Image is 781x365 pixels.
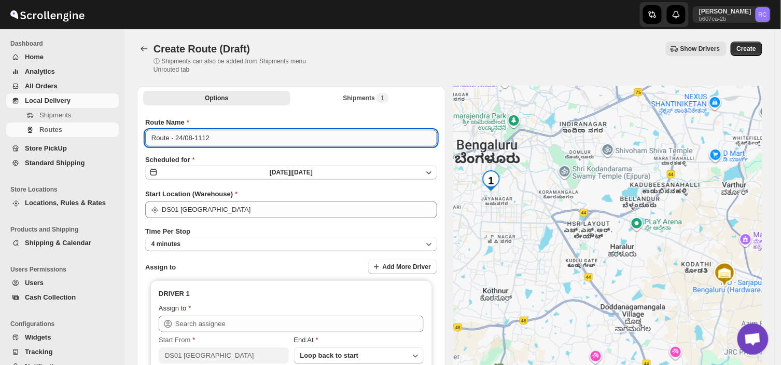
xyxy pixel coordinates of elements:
button: Shipments [6,108,119,123]
span: 1 [381,94,384,102]
button: Users [6,276,119,290]
span: Create Route (Draft) [154,43,250,55]
button: All Orders [6,79,119,93]
button: Create [731,42,762,56]
input: Eg: Bengaluru Route [145,130,437,146]
span: Add More Driver [383,263,431,271]
span: [DATE] | [270,169,292,176]
span: Route Name [145,118,185,126]
span: Shipping & Calendar [25,239,91,247]
button: Home [6,50,119,64]
span: Users Permissions [10,265,119,274]
span: All Orders [25,82,58,90]
button: All Route Options [143,91,290,105]
span: Create [737,45,756,53]
button: Routes [6,123,119,137]
span: Scheduled for [145,156,190,164]
span: [DATE] [292,169,313,176]
button: User menu [693,6,771,23]
button: Tracking [6,345,119,359]
span: Local Delivery [25,97,71,104]
button: Widgets [6,330,119,345]
span: Routes [39,126,62,133]
span: Assign to [145,263,176,271]
span: Start From [159,336,190,344]
span: Store PickUp [25,144,67,152]
span: Shipments [39,111,71,119]
div: End At [294,335,424,345]
span: Dashboard [10,39,119,48]
button: Analytics [6,64,119,79]
input: Search assignee [175,316,424,332]
button: 4 minutes [145,237,437,251]
span: Widgets [25,333,51,341]
span: Loop back to start [300,352,359,359]
div: 1 [481,170,501,191]
span: Options [205,94,228,102]
input: Search location [162,201,437,218]
button: Show Drivers [666,42,727,56]
div: Assign to [159,303,186,314]
span: Standard Shipping [25,159,85,167]
text: RC [759,11,767,18]
p: [PERSON_NAME] [699,7,751,16]
span: Analytics [25,67,55,75]
span: Tracking [25,348,52,356]
span: Cash Collection [25,293,76,301]
span: Products and Shipping [10,225,119,234]
span: Time Per Stop [145,227,190,235]
button: Add More Driver [368,260,437,274]
button: Selected Shipments [292,91,440,105]
button: Locations, Rules & Rates [6,196,119,210]
span: Locations, Rules & Rates [25,199,106,207]
div: Shipments [343,93,388,103]
span: 4 minutes [151,240,180,248]
span: Home [25,53,44,61]
h3: DRIVER 1 [159,289,424,299]
span: Show Drivers [680,45,720,53]
span: Rahul Chopra [756,7,770,22]
span: Configurations [10,320,119,328]
a: Open chat [737,323,769,355]
button: Cash Collection [6,290,119,305]
button: [DATE]|[DATE] [145,165,437,180]
span: Users [25,279,44,287]
span: Start Location (Warehouse) [145,190,233,198]
span: Store Locations [10,185,119,194]
button: Loop back to start [294,347,424,364]
img: ScrollEngine [8,2,86,28]
p: ⓘ Shipments can also be added from Shipments menu Unrouted tab [154,57,322,74]
button: Routes [137,42,151,56]
p: b607ea-2b [699,16,751,22]
button: Shipping & Calendar [6,236,119,250]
